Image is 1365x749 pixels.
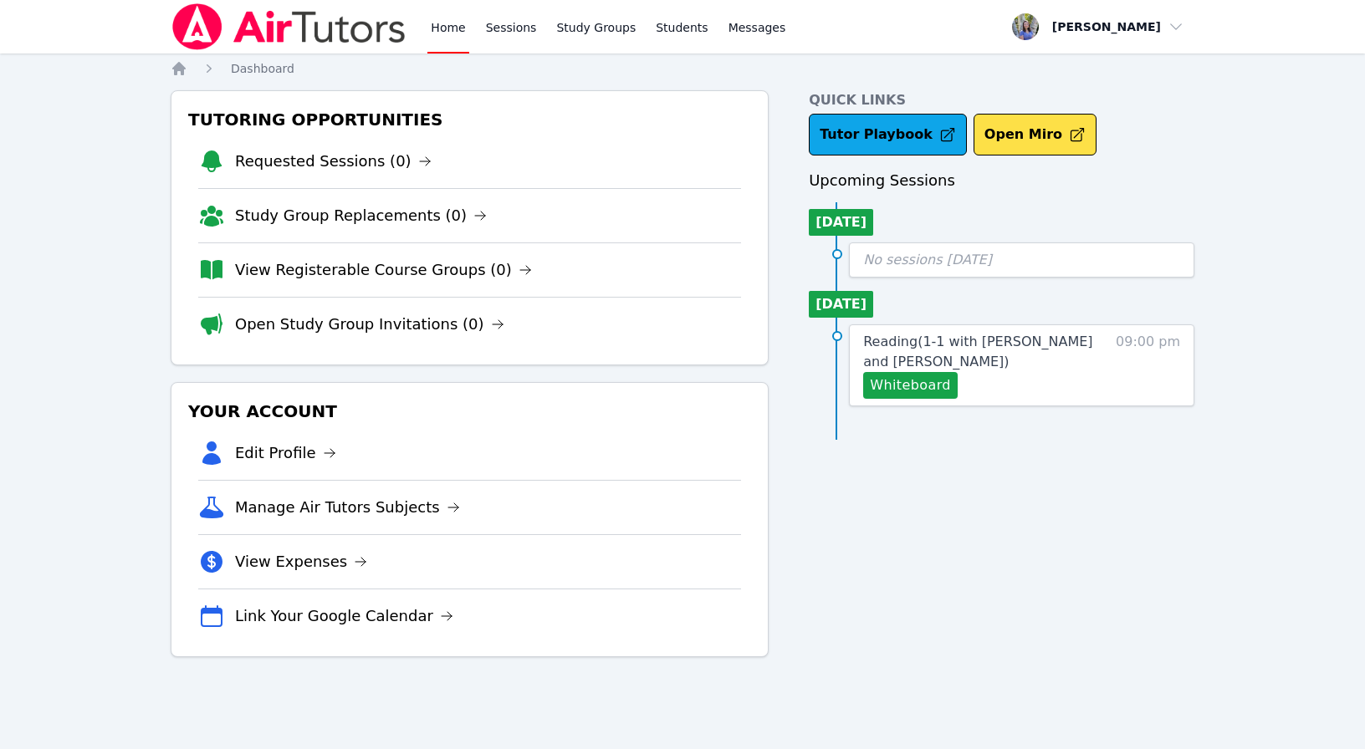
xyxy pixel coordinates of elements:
a: View Registerable Course Groups (0) [235,258,532,282]
a: Study Group Replacements (0) [235,204,487,227]
h3: Your Account [185,396,754,426]
span: Dashboard [231,62,294,75]
span: Reading ( 1-1 with [PERSON_NAME] and [PERSON_NAME] ) [863,334,1092,369]
a: Requested Sessions (0) [235,150,432,173]
h3: Upcoming Sessions [809,169,1194,192]
button: Whiteboard [863,372,958,399]
a: Open Study Group Invitations (0) [235,313,504,336]
a: View Expenses [235,550,367,573]
a: Manage Air Tutors Subjects [235,496,460,519]
li: [DATE] [809,291,873,318]
a: Edit Profile [235,441,336,465]
li: [DATE] [809,209,873,236]
a: Dashboard [231,60,294,77]
button: Open Miro [974,114,1097,155]
h4: Quick Links [809,90,1194,110]
span: Messages [729,19,786,36]
nav: Breadcrumb [171,60,1194,77]
a: Reading(1-1 with [PERSON_NAME] and [PERSON_NAME]) [863,332,1101,372]
span: No sessions [DATE] [863,252,992,267]
h3: Tutoring Opportunities [185,104,754,135]
span: 09:00 pm [1116,332,1180,399]
a: Tutor Playbook [809,114,967,155]
a: Link Your Google Calendar [235,604,453,628]
img: Air Tutors [171,3,407,50]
